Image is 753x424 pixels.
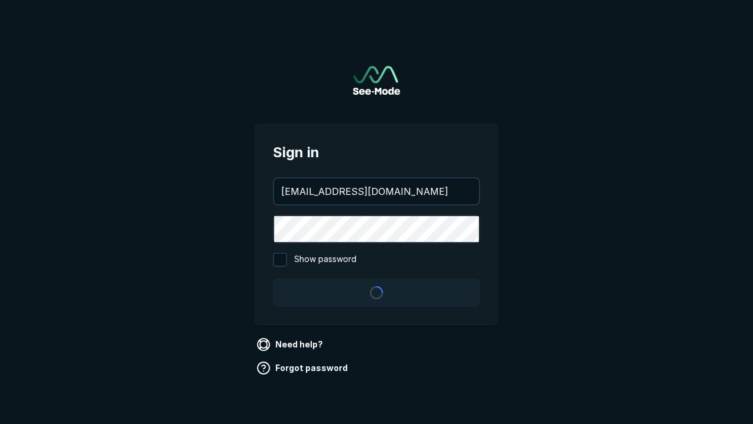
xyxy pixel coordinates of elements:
input: your@email.com [274,178,479,204]
span: Show password [294,253,356,267]
span: Sign in [273,142,480,163]
a: Go to sign in [353,66,400,95]
a: Forgot password [254,359,352,377]
img: See-Mode Logo [353,66,400,95]
a: Need help? [254,335,328,354]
